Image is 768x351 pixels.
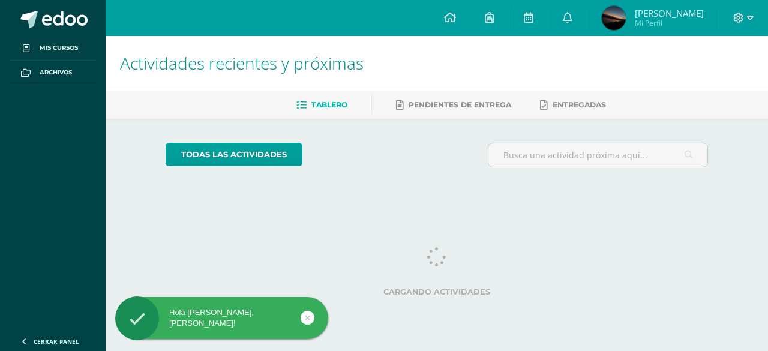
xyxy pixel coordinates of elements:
[540,95,606,115] a: Entregadas
[115,307,328,329] div: Hola [PERSON_NAME], [PERSON_NAME]!
[635,7,704,19] span: [PERSON_NAME]
[166,287,709,296] label: Cargando actividades
[10,36,96,61] a: Mis cursos
[40,68,72,77] span: Archivos
[166,143,302,166] a: todas las Actividades
[396,95,511,115] a: Pendientes de entrega
[120,52,364,74] span: Actividades recientes y próximas
[34,337,79,346] span: Cerrar panel
[311,100,347,109] span: Tablero
[40,43,78,53] span: Mis cursos
[10,61,96,85] a: Archivos
[488,143,708,167] input: Busca una actividad próxima aquí...
[553,100,606,109] span: Entregadas
[296,95,347,115] a: Tablero
[602,6,626,30] img: d0711b40ec439666d0e7767adc0c4bb0.png
[635,18,704,28] span: Mi Perfil
[409,100,511,109] span: Pendientes de entrega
